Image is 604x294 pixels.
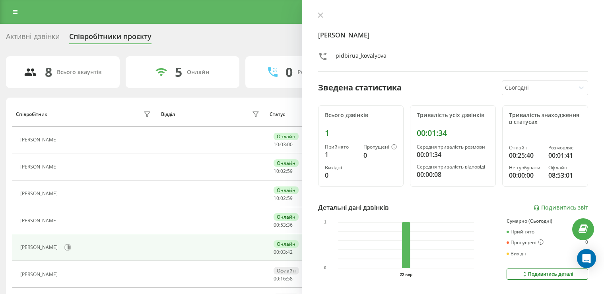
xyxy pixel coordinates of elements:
[324,220,326,225] text: 1
[6,32,60,45] div: Активні дзвінки
[417,164,489,170] div: Середня тривалість відповіді
[274,142,293,147] div: : :
[175,65,182,80] div: 5
[57,69,101,76] div: Всього акаунтів
[274,169,293,174] div: : :
[318,82,402,94] div: Зведена статистика
[280,221,286,228] span: 53
[280,275,286,282] span: 16
[336,52,386,63] div: pidbirua_kovalyova
[548,145,581,151] div: Розмовляє
[417,144,489,150] div: Середня тривалість розмови
[20,272,60,277] div: [PERSON_NAME]
[287,275,293,282] span: 58
[280,249,286,255] span: 03
[509,171,542,180] div: 00:00:00
[507,251,528,257] div: Вихідні
[287,221,293,228] span: 36
[274,221,279,228] span: 00
[285,65,293,80] div: 0
[507,229,534,235] div: Прийнято
[274,275,279,282] span: 00
[318,203,389,212] div: Детальні дані дзвінків
[507,218,588,224] div: Сумарно (Сьогодні)
[20,164,60,170] div: [PERSON_NAME]
[274,249,279,255] span: 00
[280,141,286,148] span: 03
[548,151,581,160] div: 00:01:41
[274,141,279,148] span: 10
[280,195,286,202] span: 02
[507,239,544,246] div: Пропущені
[325,128,397,138] div: 1
[274,222,293,228] div: : :
[363,151,397,160] div: 0
[20,218,60,223] div: [PERSON_NAME]
[533,204,588,211] a: Подивитись звіт
[325,112,397,119] div: Всього дзвінків
[274,195,279,202] span: 10
[577,249,596,268] div: Open Intercom Messenger
[274,186,299,194] div: Онлайн
[318,30,588,40] h4: [PERSON_NAME]
[417,170,489,179] div: 00:00:08
[324,266,326,270] text: 0
[509,112,581,125] div: Тривалість знаходження в статусах
[509,165,542,171] div: Не турбувати
[274,168,279,174] span: 10
[325,144,357,150] div: Прийнято
[270,112,285,117] div: Статус
[69,32,151,45] div: Співробітники проєкту
[280,168,286,174] span: 02
[417,128,489,138] div: 00:01:34
[287,249,293,255] span: 42
[297,69,336,76] div: Розмовляють
[274,240,299,248] div: Онлайн
[325,165,357,171] div: Вихідні
[509,151,542,160] div: 00:25:40
[45,65,52,80] div: 8
[363,144,397,151] div: Пропущені
[287,195,293,202] span: 59
[161,112,175,117] div: Відділ
[16,112,47,117] div: Співробітник
[20,245,60,250] div: [PERSON_NAME]
[287,168,293,174] span: 59
[187,69,209,76] div: Онлайн
[585,239,588,246] div: 0
[325,171,357,180] div: 0
[20,137,60,143] div: [PERSON_NAME]
[274,213,299,221] div: Онлайн
[417,112,489,119] div: Тривалість усіх дзвінків
[274,159,299,167] div: Онлайн
[325,150,357,159] div: 1
[287,141,293,148] span: 00
[20,191,60,196] div: [PERSON_NAME]
[417,150,489,159] div: 00:01:34
[274,249,293,255] div: : :
[521,271,573,277] div: Подивитись деталі
[274,276,293,282] div: : :
[274,133,299,140] div: Онлайн
[274,196,293,201] div: : :
[548,165,581,171] div: Офлайн
[507,269,588,280] button: Подивитись деталі
[274,267,299,274] div: Офлайн
[400,272,412,277] text: 22 вер
[509,145,542,151] div: Онлайн
[548,171,581,180] div: 08:53:01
